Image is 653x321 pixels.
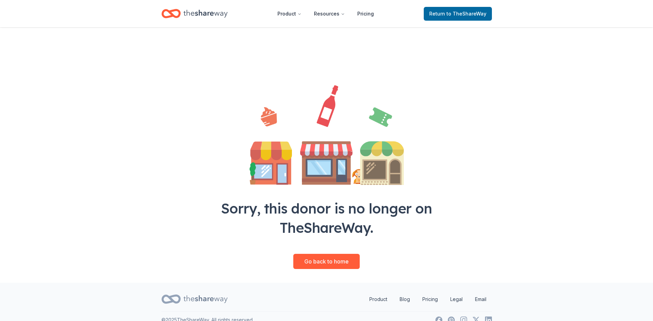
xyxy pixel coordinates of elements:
[364,292,492,306] nav: quick links
[429,10,486,18] span: Return
[250,85,404,185] img: Illustration for landing page
[364,292,393,306] a: Product
[470,292,492,306] a: Email
[424,7,492,21] a: Returnto TheShareWay
[272,7,307,21] button: Product
[272,6,379,22] nav: Main
[161,6,228,22] a: Home
[352,7,379,21] a: Pricing
[293,254,360,269] a: Go back to home
[394,292,415,306] a: Blog
[417,292,443,306] a: Pricing
[445,292,468,306] a: Legal
[446,11,486,17] span: to TheShareWay
[206,199,448,237] div: Sorry, this donor is no longer on TheShareWay.
[308,7,350,21] button: Resources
